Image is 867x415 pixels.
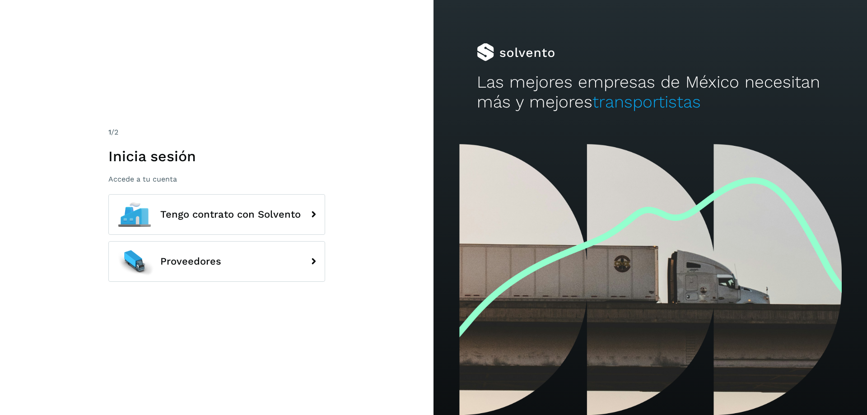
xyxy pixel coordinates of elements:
[108,127,325,138] div: /2
[108,128,111,136] span: 1
[108,175,325,183] p: Accede a tu cuenta
[592,92,701,112] span: transportistas
[108,241,325,282] button: Proveedores
[160,209,301,220] span: Tengo contrato con Solvento
[108,194,325,235] button: Tengo contrato con Solvento
[108,148,325,165] h1: Inicia sesión
[477,72,824,112] h2: Las mejores empresas de México necesitan más y mejores
[160,256,221,267] span: Proveedores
